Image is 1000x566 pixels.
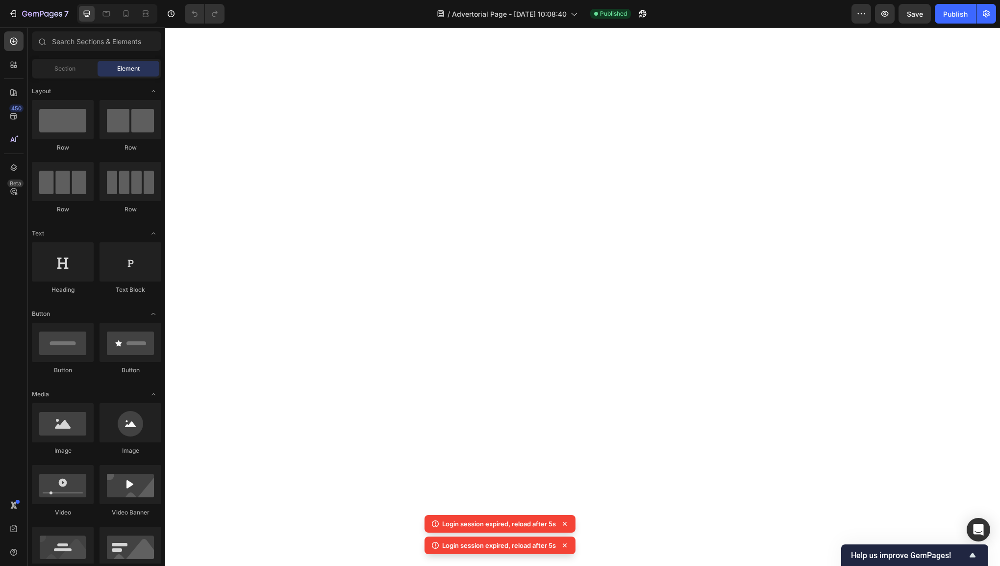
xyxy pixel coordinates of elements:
span: Toggle open [146,83,161,99]
button: Show survey - Help us improve GemPages! [851,549,978,561]
span: Element [117,64,140,73]
p: Login session expired, reload after 5s [442,519,556,529]
div: Beta [7,180,24,187]
span: Help us improve GemPages! [851,551,967,560]
button: Save [899,4,931,24]
div: Text Block [100,285,161,294]
div: Row [100,143,161,152]
div: Button [32,366,94,375]
div: Button [100,366,161,375]
div: Image [32,446,94,455]
div: Heading [32,285,94,294]
span: Section [54,64,75,73]
span: Button [32,309,50,318]
div: Image [100,446,161,455]
div: Video [32,508,94,517]
p: 7 [64,8,69,20]
div: Video Banner [100,508,161,517]
span: Toggle open [146,386,161,402]
div: 450 [9,104,24,112]
span: Save [907,10,923,18]
button: 7 [4,4,73,24]
div: Open Intercom Messenger [967,518,990,541]
span: Advertorial Page - [DATE] 10:08:40 [452,9,567,19]
button: Publish [935,4,976,24]
span: Toggle open [146,306,161,322]
div: Row [100,205,161,214]
span: / [448,9,450,19]
span: Layout [32,87,51,96]
span: Media [32,390,49,399]
iframe: Design area [165,27,1000,566]
div: Undo/Redo [185,4,225,24]
input: Search Sections & Elements [32,31,161,51]
span: Published [600,9,627,18]
div: Publish [943,9,968,19]
span: Text [32,229,44,238]
div: Row [32,143,94,152]
span: Toggle open [146,226,161,241]
p: Login session expired, reload after 5s [442,540,556,550]
div: Row [32,205,94,214]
